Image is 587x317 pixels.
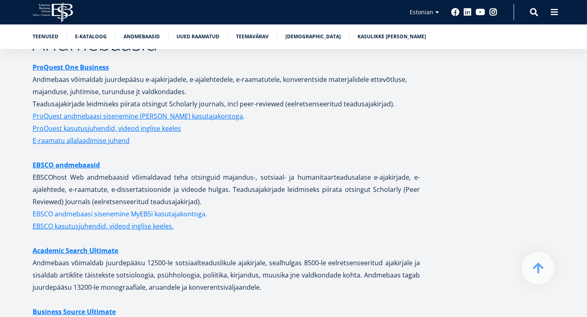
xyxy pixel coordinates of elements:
[33,61,109,73] a: ProQuest One Business
[33,33,58,41] a: Teenused
[33,208,207,220] a: EBSCO andmebaasi sisenemine MyEBSi kasutajakontoga.
[33,220,174,232] a: EBSCO kasutusjuhendid, videod inglise keeles.
[124,33,160,41] a: Andmebaasid
[33,244,118,257] a: Academic Search Ultimate
[33,122,181,134] a: ProQuest kasutusjuhendid, videod inglise keeles
[33,110,420,122] p: .
[33,159,420,232] p: EBSCOhost Web andmebaasid võimaldavad teha otsinguid majandus-, sotsiaal- ja humanitaarteadusalas...
[75,33,107,41] a: E-kataloog
[33,61,420,110] p: Andmebaas võimaldab juurdepääsu e-ajakirjadele, e-ajalehtedele, e-raamatutele, konverentside mate...
[33,63,109,72] strong: ProQuest One Business
[285,33,341,41] a: [DEMOGRAPHIC_DATA]
[33,134,130,147] a: E-raamatu allalaadimise juhend
[451,8,459,16] a: Facebook
[236,33,269,41] a: Teemavärav
[33,33,420,53] h2: Andmebaasid
[357,33,426,41] a: Kasulikke [PERSON_NAME]
[33,110,243,122] a: ProQuest andmebaasi sisenemine [PERSON_NAME] kasutajakontoga
[463,8,472,16] a: Linkedin
[489,8,497,16] a: Instagram
[33,159,100,171] a: EBSCO andmebaasid
[33,244,420,293] p: Andmebaas võimaldab juurdepääsu 12500-le sotsiaalteaduslikule ajakirjale, sealhulgas 8500-le eelr...
[476,8,485,16] a: Youtube
[177,33,219,41] a: Uued raamatud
